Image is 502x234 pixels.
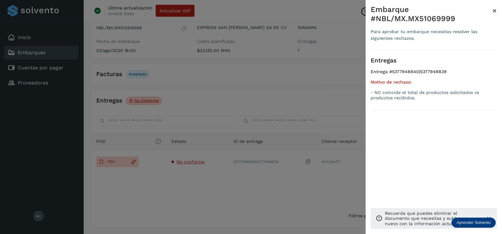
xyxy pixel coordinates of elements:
[371,79,497,85] h5: Motivo de rechazo:
[385,211,481,226] p: Recuerda que puedes eliminar el documento que necesitas y subir uno nuevo con la información actu...
[451,218,496,228] div: Aprender Solvento
[492,5,497,16] button: Close
[371,57,497,64] h3: Entregas
[371,69,497,79] h4: Entrega #5377948840|5377948839
[371,28,492,42] div: Para aprobar tu embarque necesitas resolver las siguientes rechazos.
[492,6,497,15] span: ×
[457,220,491,225] p: Aprender Solvento
[371,90,497,101] p: - NO coincide el total de productos solicitados vs productos recibidos.
[371,5,492,23] div: Embarque #NBL/MX.MX51069999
